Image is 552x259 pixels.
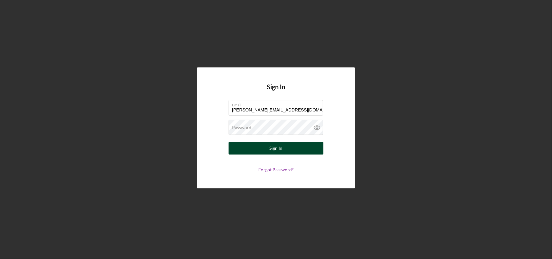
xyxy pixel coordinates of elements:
[229,142,323,155] button: Sign In
[232,100,323,107] label: Email
[267,83,285,100] h4: Sign In
[270,142,283,155] div: Sign In
[232,125,251,130] label: Password
[258,167,294,172] a: Forgot Password?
